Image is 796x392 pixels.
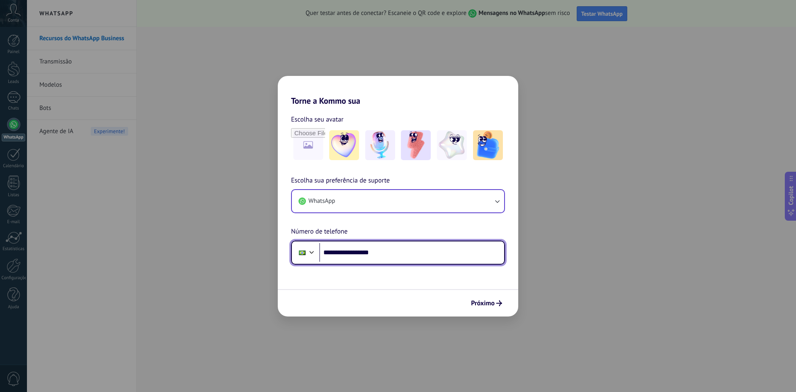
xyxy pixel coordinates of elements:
[291,226,347,237] span: Número de telefone
[291,114,344,125] span: Escolha seu avatar
[308,197,335,205] span: WhatsApp
[401,130,431,160] img: -3.jpeg
[329,130,359,160] img: -1.jpeg
[292,190,504,212] button: WhatsApp
[278,76,518,106] h2: Torne a Kommo sua
[365,130,395,160] img: -2.jpeg
[467,296,506,310] button: Próximo
[294,244,310,261] div: Brazil: + 55
[291,175,390,186] span: Escolha sua preferência de suporte
[473,130,503,160] img: -5.jpeg
[471,300,495,306] span: Próximo
[437,130,467,160] img: -4.jpeg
